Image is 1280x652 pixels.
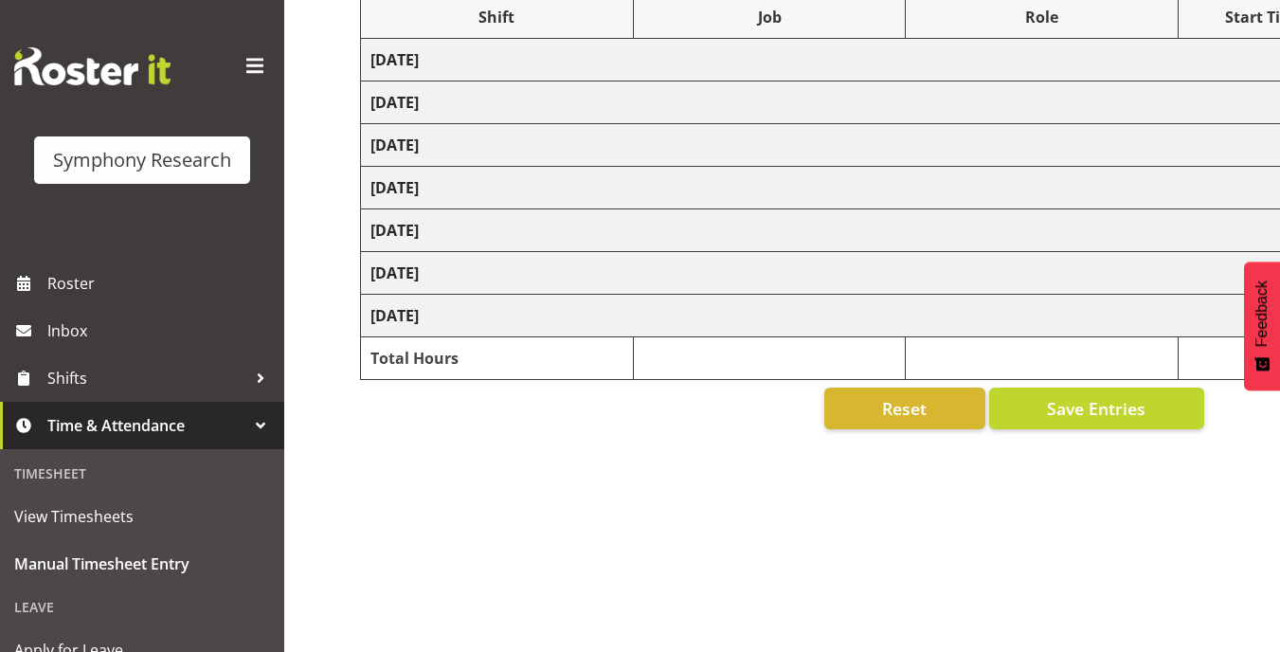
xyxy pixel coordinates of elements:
[47,317,275,345] span: Inbox
[915,6,1168,28] div: Role
[882,396,927,421] span: Reset
[14,47,171,85] img: Rosterit website logo
[643,6,896,28] div: Job
[53,146,231,174] div: Symphony Research
[989,388,1204,429] button: Save Entries
[47,411,246,440] span: Time & Attendance
[14,550,270,578] span: Manual Timesheet Entry
[5,493,279,540] a: View Timesheets
[1253,281,1271,347] span: Feedback
[47,269,275,298] span: Roster
[5,540,279,588] a: Manual Timesheet Entry
[361,337,634,380] td: Total Hours
[1047,396,1145,421] span: Save Entries
[5,454,279,493] div: Timesheet
[5,588,279,626] div: Leave
[14,502,270,531] span: View Timesheets
[824,388,985,429] button: Reset
[47,364,246,392] span: Shifts
[370,6,623,28] div: Shift
[1244,262,1280,390] button: Feedback - Show survey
